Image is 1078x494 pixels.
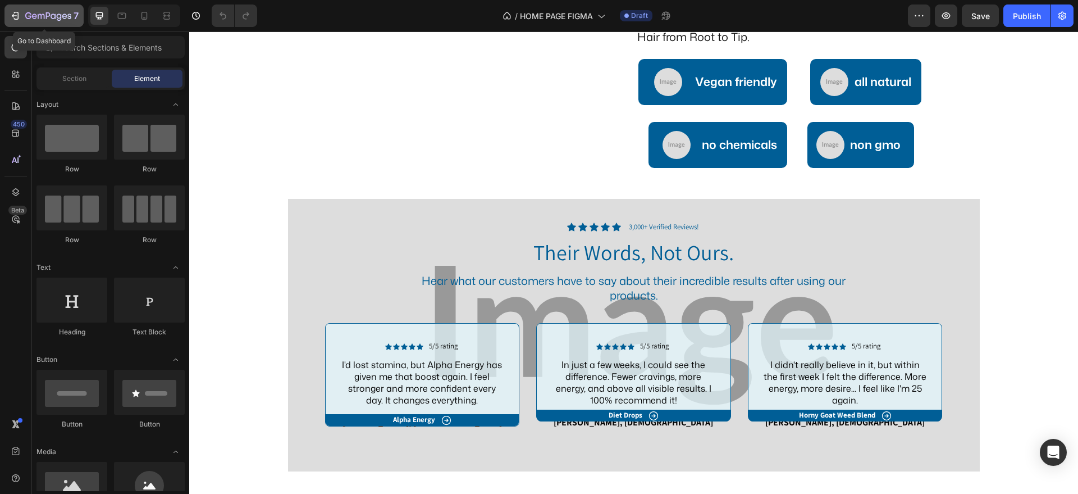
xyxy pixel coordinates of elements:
span: / [515,10,518,22]
div: Beta [8,206,27,215]
p: [PERSON_NAME], [DEMOGRAPHIC_DATA] [574,386,738,397]
p: Diet Drops [419,379,453,389]
img: 1000x1000 [631,37,659,65]
p: Horny Goat Weed Blend [610,379,686,389]
p: I didn't really believe in it, but within the first week I felt the difference. More energy, more... [574,328,738,374]
button: 7 [4,4,84,27]
div: Row [114,235,185,245]
input: Search Sections & Elements [36,36,185,58]
div: Open Intercom Messenger [1040,439,1067,466]
div: 450 [11,120,27,129]
p: non gmo [661,103,715,124]
p: Vegan friendly [506,40,588,61]
span: Toggle open [167,351,185,369]
span: Draft [631,11,648,21]
div: Undo/Redo [212,4,257,27]
p: [PERSON_NAME], [DEMOGRAPHIC_DATA] [362,386,527,397]
span: Toggle open [167,443,185,461]
span: Button [36,355,57,365]
p: 5/5 rating [663,310,692,320]
div: Publish [1013,10,1041,22]
p: Alpha Energy [204,384,246,393]
span: Element [134,74,160,84]
span: Save [971,11,990,21]
p: 5/5 rating [240,310,269,320]
p: 5/5 rating [451,310,480,320]
p: In just a few weeks, I could see the difference. Fewer cravings, more energy, and above all visib... [362,328,527,374]
img: 1000x1000 [473,99,501,128]
div: Button [114,419,185,429]
img: 1000x1000 [465,37,493,65]
span: Toggle open [167,259,185,277]
div: Row [36,235,107,245]
img: 1000x1000 [627,99,655,128]
span: HOME PAGE FIGMA [520,10,593,22]
div: Row [36,164,107,174]
span: Layout [36,99,58,110]
button: Save [962,4,999,27]
div: Text Block [114,327,185,337]
p: no chemicals [513,103,588,124]
span: Section [62,74,86,84]
span: Toggle open [167,96,185,114]
button: Publish [1003,4,1050,27]
div: Heading [36,327,107,337]
p: Hear what our customers have to say about their incredible results after using our products. [221,242,669,271]
span: Text [36,262,51,273]
p: 7 [74,9,79,22]
h2: Their Words, Not Ours. [107,206,782,236]
p: 3,000+ Verified Reviews! [440,191,510,201]
div: Row [114,164,185,174]
div: Button [36,419,107,429]
iframe: Design area [189,31,1078,494]
span: Media [36,447,56,457]
p: all natural [665,40,722,61]
p: I'd lost stamina, but Alpha Energy has given me that boost again. I feel stronger and more confid... [151,328,316,374]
